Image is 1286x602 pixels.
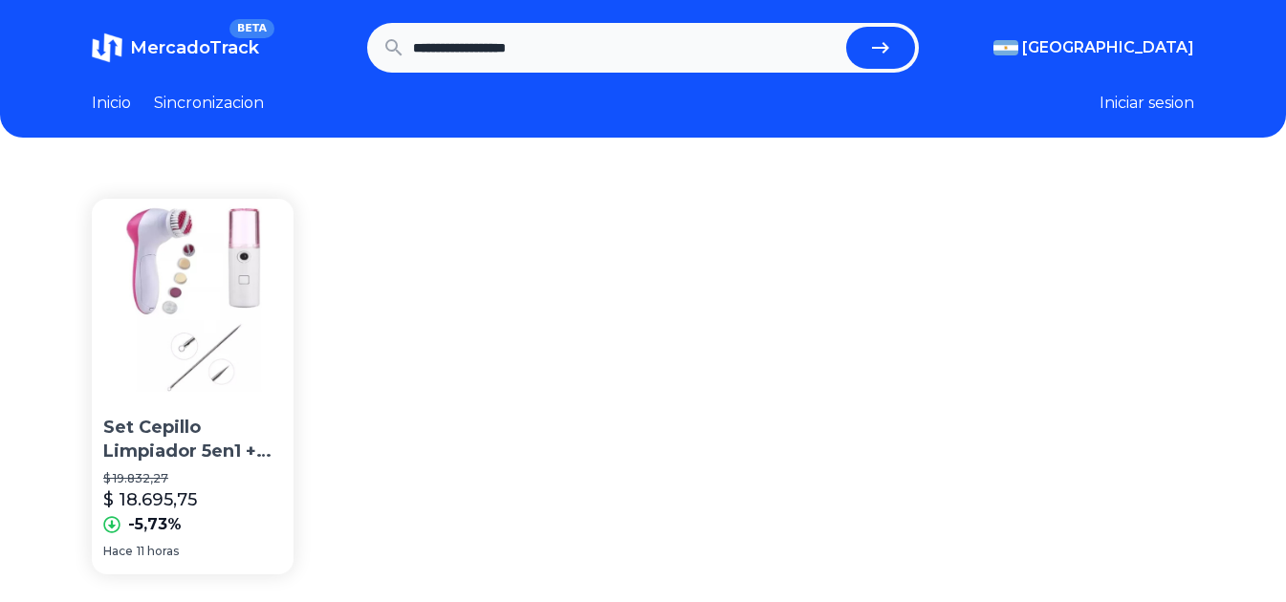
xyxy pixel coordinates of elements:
span: MercadoTrack [130,37,259,58]
span: BETA [229,19,274,38]
a: Sincronizacion [154,92,264,115]
p: Set Cepillo Limpiador 5en1 + Vaporizador + Extractor Puntos [103,416,282,463]
a: Set Cepillo Limpiador 5en1 + Vaporizador + Extractor PuntosSet Cepillo Limpiador 5en1 + Vaporizad... [92,199,294,574]
p: $ 18.695,75 [103,486,197,513]
img: MercadoTrack [92,32,122,63]
span: Hace [103,544,133,559]
button: Iniciar sesion [1100,92,1194,115]
span: 11 horas [137,544,179,559]
span: [GEOGRAPHIC_DATA] [1022,36,1194,59]
button: [GEOGRAPHIC_DATA] [993,36,1194,59]
img: Set Cepillo Limpiador 5en1 + Vaporizador + Extractor Puntos [92,199,294,400]
img: Argentina [993,40,1018,55]
p: $ 19.832,27 [103,471,282,486]
p: -5,73% [128,513,182,536]
a: Inicio [92,92,131,115]
a: MercadoTrackBETA [92,32,259,63]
